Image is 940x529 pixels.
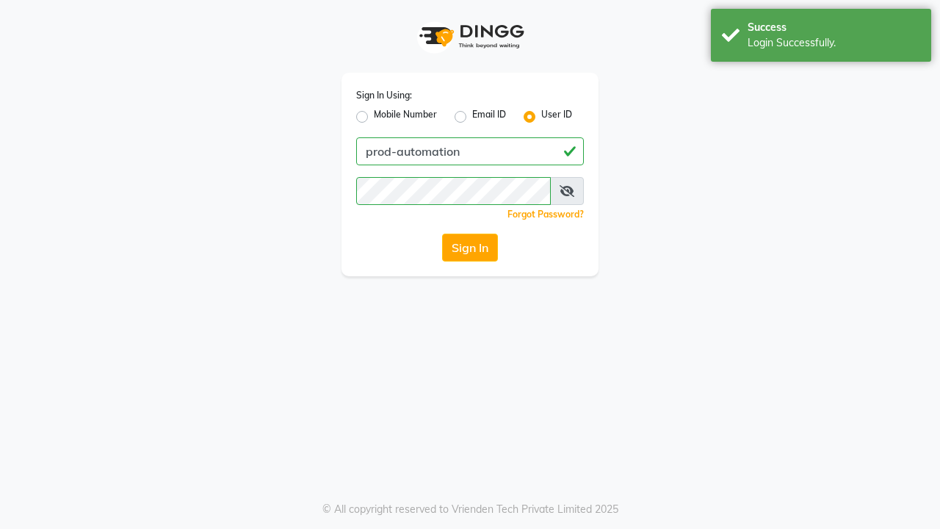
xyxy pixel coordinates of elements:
[748,35,920,51] div: Login Successfully.
[748,20,920,35] div: Success
[356,177,551,205] input: Username
[472,108,506,126] label: Email ID
[356,137,584,165] input: Username
[356,89,412,102] label: Sign In Using:
[442,234,498,262] button: Sign In
[541,108,572,126] label: User ID
[374,108,437,126] label: Mobile Number
[507,209,584,220] a: Forgot Password?
[411,15,529,58] img: logo1.svg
